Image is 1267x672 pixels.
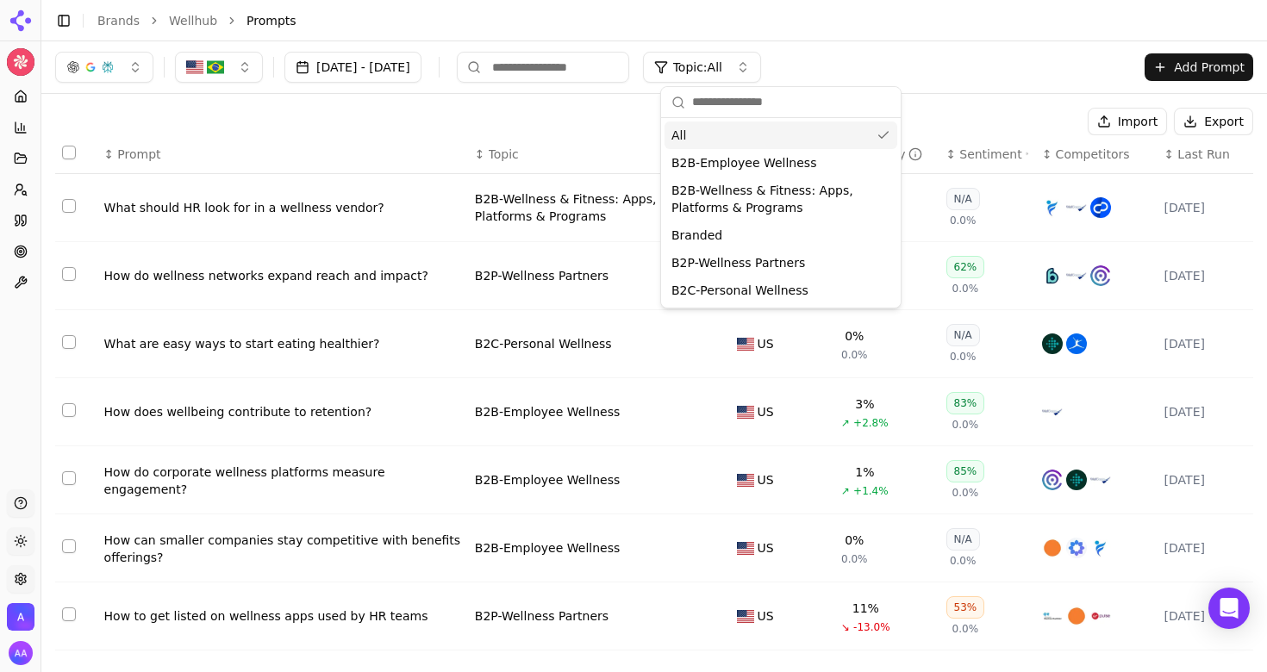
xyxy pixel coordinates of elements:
img: wellsteps [1066,197,1087,218]
a: How does wellbeing contribute to retention? [104,403,461,420]
span: Competitors [1056,146,1130,163]
a: B2P-Wellness Partners [475,607,609,625]
img: wellsteps [1042,401,1063,422]
span: Prompt [117,146,160,163]
div: [DATE] [1164,199,1246,216]
img: corehealth [1042,470,1063,490]
div: [DATE] [1164,607,1246,625]
span: US [758,403,774,420]
a: How can smaller companies stay competitive with benefits offerings? [104,532,461,566]
img: Alp Aysan [9,641,33,665]
div: B2B-Wellness & Fitness: Apps, Platforms & Programs [475,190,702,225]
span: +1.4% [853,484,889,498]
span: B2C-Personal Wellness [671,282,808,299]
button: Select row 7 [62,607,76,621]
span: B2P-Wellness Partners [671,254,805,271]
span: US [758,607,774,625]
nav: breadcrumb [97,12,1219,29]
div: Sentiment [959,146,1028,163]
img: classpass [1090,197,1111,218]
img: US flag [737,610,754,623]
th: Competitors [1035,135,1158,174]
span: US [758,471,774,488]
th: Prompt [97,135,468,174]
div: 11% [852,600,879,617]
span: 0.0% [952,622,979,636]
div: [DATE] [1164,403,1246,420]
span: B2B-Wellness & Fitness: Apps, Platforms & Programs [671,182,870,216]
button: Select row 1 [62,199,76,213]
button: Select row 5 [62,471,76,485]
span: 0.0% [950,554,977,568]
span: Branded [671,227,722,244]
div: 0% [845,327,864,345]
div: 83% [946,392,985,414]
button: Open user button [9,641,33,665]
span: ↘ [841,620,850,634]
img: wellable [1042,606,1063,626]
a: How to get listed on wellness apps used by HR teams [104,607,461,625]
img: calm [1066,538,1087,558]
div: 62% [946,256,985,278]
span: 0.0% [841,348,868,362]
img: wellsteps [1066,265,1087,286]
span: ↗ [841,416,850,430]
img: burnalong [1042,265,1063,286]
span: US [758,539,774,557]
img: US flag [737,338,754,351]
span: 0.0% [841,552,868,566]
span: Topic: All [673,59,722,76]
a: B2B-Employee Wellness [475,471,620,488]
span: -13.0% [853,620,889,634]
button: Select all rows [62,146,76,159]
div: 53% [946,596,985,619]
img: Wellhub [7,48,34,76]
a: B2B-Employee Wellness [475,403,620,420]
div: 85% [946,460,985,482]
div: ↕Topic [475,146,723,163]
img: US flag [737,474,754,487]
div: 3% [855,395,874,413]
img: headspace [1042,538,1063,558]
div: What should HR look for in a wellness vendor? [104,199,461,216]
div: B2B-Employee Wellness [475,539,620,557]
div: N/A [946,528,980,551]
span: 0.0% [952,282,979,296]
div: [DATE] [1164,471,1246,488]
div: ↕Competitors [1042,146,1151,163]
a: B2P-Wellness Partners [475,267,609,284]
img: US flag [737,406,754,419]
span: B2B-Employee Wellness [671,154,816,171]
img: fitbit [1066,470,1087,490]
div: [DATE] [1164,539,1246,557]
div: ↕Sentiment [946,146,1028,163]
img: incentfit [1090,538,1111,558]
img: wellsteps [1090,470,1111,490]
span: 0.0% [952,486,979,500]
img: BR [207,59,224,76]
button: Current brand: Wellhub [7,48,34,76]
div: Open Intercom Messenger [1208,588,1250,629]
img: US [186,59,203,76]
div: N/A [946,324,980,346]
a: How do wellness networks expand reach and impact? [104,267,461,284]
div: ↕Last Run [1164,146,1246,163]
div: 1% [855,464,874,481]
span: Topic [489,146,519,163]
div: Suggestions [661,118,901,308]
button: Export [1174,108,1253,135]
button: Add Prompt [1145,53,1253,81]
div: [DATE] [1164,335,1246,352]
th: sentiment [939,135,1035,174]
th: Last Run [1158,135,1253,174]
div: What are easy ways to start eating healthier? [104,335,461,352]
button: Select row 4 [62,403,76,417]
